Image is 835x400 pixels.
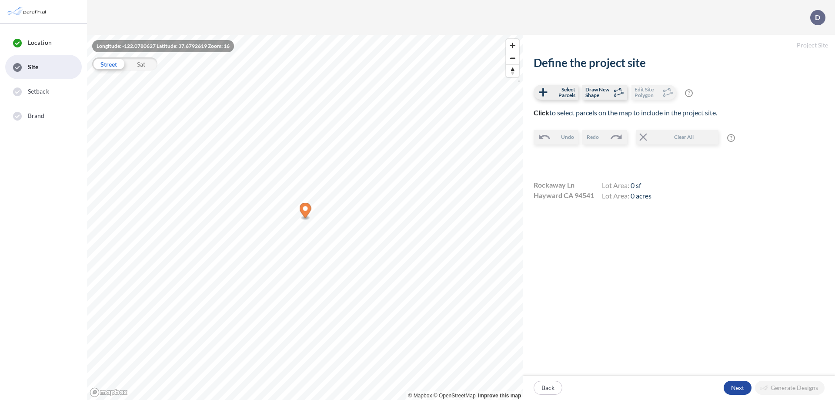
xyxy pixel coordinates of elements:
span: Reset bearing to north [506,65,519,77]
button: Zoom out [506,52,519,64]
div: Sat [125,57,157,71]
span: 0 acres [631,192,651,200]
span: Rockaway Ln [534,180,574,190]
span: Location [28,38,52,47]
span: Undo [561,133,574,141]
span: ? [685,89,693,97]
div: Map marker [300,203,311,221]
button: Reset bearing to north [506,64,519,77]
p: Next [731,383,744,392]
span: Select Parcels [550,87,575,98]
span: Site [28,63,38,71]
button: Undo [534,130,578,145]
span: ? [727,134,735,142]
img: Parafin [7,3,49,20]
span: 0 sf [631,181,641,189]
a: Improve this map [478,393,521,399]
h4: Lot Area: [602,181,651,192]
span: Clear All [650,133,718,141]
button: Next [724,381,751,395]
button: Redo [582,130,627,145]
button: Zoom in [506,39,519,52]
button: Back [534,381,562,395]
div: Longitude: -122.0780627 Latitude: 37.6792619 Zoom: 16 [92,40,234,52]
span: Redo [587,133,599,141]
button: Clear All [636,130,718,145]
span: Setback [28,87,49,96]
p: D [815,13,820,21]
h5: Project Site [523,35,835,56]
span: Edit Site Polygon [635,87,660,98]
div: Street [92,57,125,71]
canvas: Map [87,35,523,400]
a: Mapbox homepage [90,387,128,397]
a: OpenStreetMap [434,393,476,399]
h2: Define the project site [534,56,825,70]
span: Brand [28,111,45,120]
span: to select parcels on the map to include in the project site. [534,108,717,117]
span: Draw New Shape [585,87,611,98]
span: Hayward CA 94541 [534,190,594,201]
b: Click [534,108,549,117]
a: Mapbox [408,393,432,399]
p: Back [541,383,554,392]
h4: Lot Area: [602,192,651,202]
